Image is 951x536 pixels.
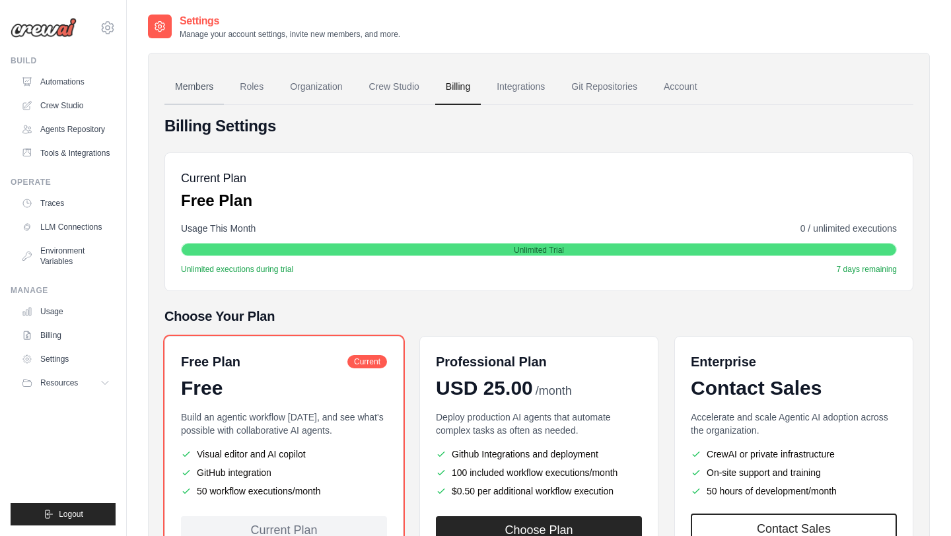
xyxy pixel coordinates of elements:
[436,448,642,461] li: Github Integrations and deployment
[181,485,387,498] li: 50 workflow executions/month
[16,71,116,92] a: Automations
[436,411,642,437] p: Deploy production AI agents that automate complex tasks as often as needed.
[561,69,648,105] a: Git Repositories
[486,69,555,105] a: Integrations
[16,217,116,238] a: LLM Connections
[536,382,572,400] span: /month
[164,116,913,137] h4: Billing Settings
[181,448,387,461] li: Visual editor and AI copilot
[181,169,252,187] h5: Current Plan
[181,352,240,371] h6: Free Plan
[164,307,913,325] h5: Choose Your Plan
[436,466,642,479] li: 100 included workflow executions/month
[691,376,897,400] div: Contact Sales
[691,411,897,437] p: Accelerate and scale Agentic AI adoption across the organization.
[11,177,116,187] div: Operate
[180,13,400,29] h2: Settings
[16,143,116,164] a: Tools & Integrations
[16,325,116,346] a: Billing
[436,376,533,400] span: USD 25.00
[514,245,564,255] span: Unlimited Trial
[11,285,116,296] div: Manage
[11,18,77,38] img: Logo
[436,352,547,371] h6: Professional Plan
[59,509,83,519] span: Logout
[16,193,116,214] a: Traces
[347,355,387,368] span: Current
[16,95,116,116] a: Crew Studio
[164,69,224,105] a: Members
[436,485,642,498] li: $0.50 per additional workflow execution
[653,69,708,105] a: Account
[180,29,400,40] p: Manage your account settings, invite new members, and more.
[691,448,897,461] li: CrewAI or private infrastructure
[181,190,252,211] p: Free Plan
[435,69,481,105] a: Billing
[837,264,897,275] span: 7 days remaining
[16,119,116,140] a: Agents Repository
[181,466,387,479] li: GitHub integration
[181,264,293,275] span: Unlimited executions during trial
[279,69,353,105] a: Organization
[181,376,387,400] div: Free
[40,378,78,388] span: Resources
[16,240,116,272] a: Environment Variables
[229,69,274,105] a: Roles
[181,411,387,437] p: Build an agentic workflow [DATE], and see what's possible with collaborative AI agents.
[16,301,116,322] a: Usage
[16,372,116,393] button: Resources
[691,352,897,371] h6: Enterprise
[11,55,116,66] div: Build
[16,349,116,370] a: Settings
[359,69,430,105] a: Crew Studio
[691,466,897,479] li: On-site support and training
[800,222,897,235] span: 0 / unlimited executions
[181,222,256,235] span: Usage This Month
[691,485,897,498] li: 50 hours of development/month
[11,503,116,525] button: Logout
